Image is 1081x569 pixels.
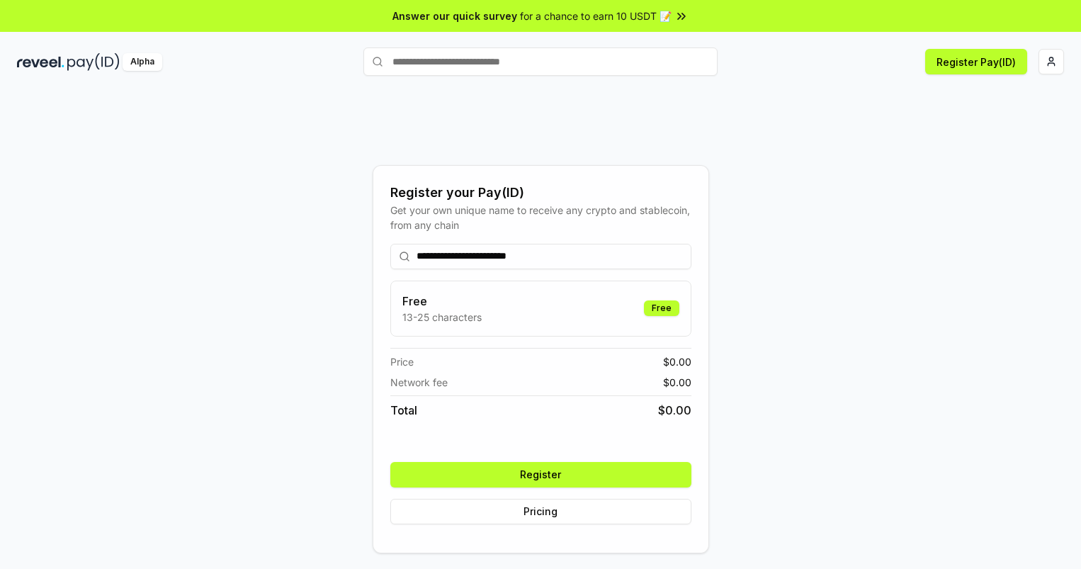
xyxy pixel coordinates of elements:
[67,53,120,71] img: pay_id
[17,53,64,71] img: reveel_dark
[123,53,162,71] div: Alpha
[390,183,691,203] div: Register your Pay(ID)
[663,354,691,369] span: $ 0.00
[390,402,417,419] span: Total
[402,293,482,310] h3: Free
[390,499,691,524] button: Pricing
[390,462,691,488] button: Register
[390,354,414,369] span: Price
[520,9,672,23] span: for a chance to earn 10 USDT 📝
[402,310,482,325] p: 13-25 characters
[392,9,517,23] span: Answer our quick survey
[390,203,691,232] div: Get your own unique name to receive any crypto and stablecoin, from any chain
[925,49,1027,74] button: Register Pay(ID)
[658,402,691,419] span: $ 0.00
[644,300,679,316] div: Free
[390,375,448,390] span: Network fee
[663,375,691,390] span: $ 0.00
